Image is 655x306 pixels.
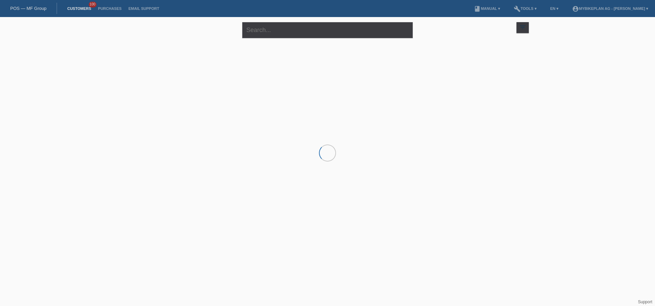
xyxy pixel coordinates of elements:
[10,6,46,11] a: POS — MF Group
[89,2,97,7] span: 100
[510,6,540,11] a: buildTools ▾
[125,6,162,11] a: Email Support
[94,6,125,11] a: Purchases
[64,6,94,11] a: Customers
[547,6,562,11] a: EN ▾
[572,5,579,12] i: account_circle
[242,22,413,38] input: Search...
[569,6,652,11] a: account_circleMybikeplan AG - [PERSON_NAME] ▾
[638,300,652,304] a: Support
[470,6,504,11] a: bookManual ▾
[519,24,526,31] i: filter_list
[514,5,521,12] i: build
[474,5,481,12] i: book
